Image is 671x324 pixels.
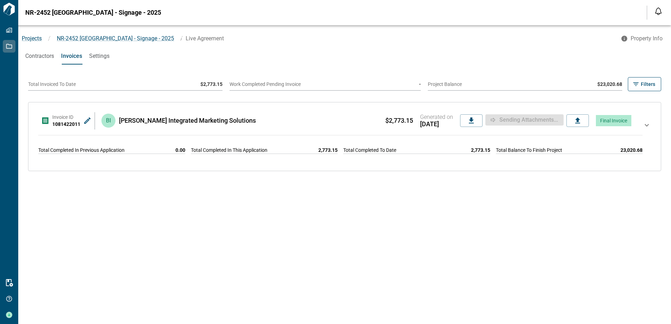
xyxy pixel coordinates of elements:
[191,147,267,154] span: Total Completed In This Application
[57,35,174,42] span: NR-2452 [GEOGRAPHIC_DATA] - Signage - 2025
[25,9,161,16] span: NR-2452 [GEOGRAPHIC_DATA] - Signage - 2025
[653,6,664,17] button: Open notification feed
[471,147,490,154] span: 2,773.15
[420,114,453,121] span: Generated on
[419,81,421,87] span: -
[385,117,413,124] span: $2,773.15
[52,114,73,120] span: Invoice ID
[38,147,125,154] span: Total Completed In Previous Application
[106,116,111,125] p: BI
[496,147,562,154] span: Total Balance To Finish Project
[230,81,301,87] span: Work Completed Pending Invoice
[631,35,663,42] span: Property Info
[175,147,185,154] span: 0.00
[119,117,256,124] span: [PERSON_NAME] Integrated Marketing Solutions
[597,81,622,87] span: $23,020.68
[420,121,453,128] span: [DATE]
[318,147,338,154] span: 2,773.15
[620,147,643,154] span: 23,020.68
[600,118,627,123] span: Final Invoice
[186,35,224,42] span: Live Agreement
[25,53,54,60] span: Contractors
[28,81,76,87] span: Total Invoiced To Date
[22,35,42,42] a: Projects
[52,121,80,127] span: 1081422011
[641,81,655,88] span: Filters
[18,48,671,65] div: base tabs
[647,300,664,317] iframe: Intercom live chat
[428,81,462,87] span: Project Balance
[617,32,668,45] button: Property Info
[35,108,654,165] div: Invoice ID1081422011BI[PERSON_NAME] Integrated Marketing Solutions $2,773.15Generated on[DATE]Sen...
[200,81,222,87] span: $2,773.15
[18,34,617,43] nav: breadcrumb
[343,147,396,154] span: Total Completed To Date
[628,77,661,91] button: Filters
[89,53,109,60] span: Settings
[61,53,82,60] span: Invoices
